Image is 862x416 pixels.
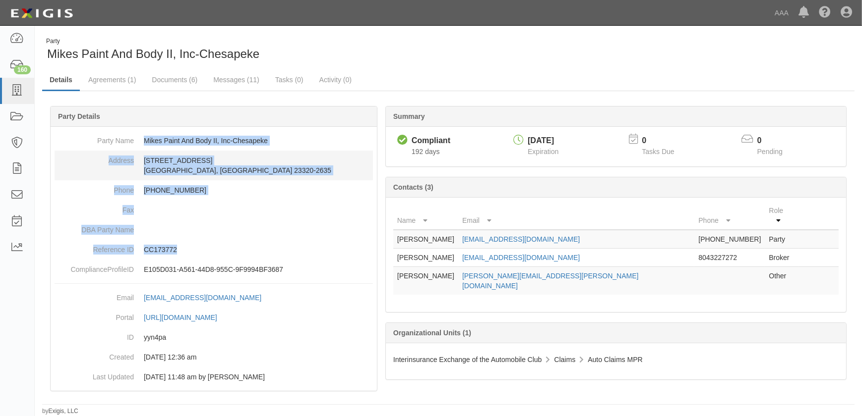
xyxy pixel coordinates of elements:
[55,180,373,200] dd: [PHONE_NUMBER]
[55,327,373,347] dd: yyn4pa
[55,367,373,387] dd: 01/23/2024 11:48 am by Benjamin Tully
[694,249,765,267] td: 8043227272
[55,347,373,367] dd: 03/10/2023 12:36 am
[765,230,799,249] td: Party
[588,356,642,364] span: Auto Claims MPR
[7,4,76,22] img: logo-5460c22ac91f19d4615b14bd174203de0afe785f0fc80cf4dbbc73dc1793850b.png
[55,308,134,322] dt: Portal
[393,329,471,337] b: Organizational Units (1)
[55,367,134,382] dt: Last Updated
[393,356,542,364] span: Interinsurance Exchange of the Automobile Club
[55,220,134,235] dt: DBA Party Name
[55,131,373,151] dd: Mikes Paint And Body II, Inc-Chesapeke
[55,240,134,255] dt: Reference ID
[528,135,558,147] div: [DATE]
[757,135,795,147] p: 0
[819,7,831,19] i: Help Center - Complianz
[144,293,261,303] div: [EMAIL_ADDRESS][DOMAIN_NAME]
[55,327,134,342] dt: ID
[528,148,558,156] span: Expiration
[462,235,580,243] a: [EMAIL_ADDRESS][DOMAIN_NAME]
[55,288,134,303] dt: Email
[694,230,765,249] td: [PHONE_NUMBER]
[14,65,31,74] div: 160
[58,112,100,120] b: Party Details
[458,202,694,230] th: Email
[42,37,441,62] div: Mikes Paint And Body II, Inc-Chesapeke
[393,202,458,230] th: Name
[412,148,440,156] span: Since 02/25/2025
[81,70,143,90] a: Agreements (1)
[268,70,311,90] a: Tasks (0)
[55,151,373,180] dd: [STREET_ADDRESS] [GEOGRAPHIC_DATA], [GEOGRAPHIC_DATA] 23320-2635
[393,249,458,267] td: [PERSON_NAME]
[42,70,80,91] a: Details
[55,180,134,195] dt: Phone
[55,131,134,146] dt: Party Name
[42,407,78,416] small: by
[757,148,783,156] span: Pending
[312,70,359,90] a: Activity (0)
[462,254,580,261] a: [EMAIL_ADDRESS][DOMAIN_NAME]
[393,112,425,120] b: Summary
[47,47,259,60] span: Mikes Paint And Body II, Inc-Chesapeke
[144,264,373,274] p: E105D031-A561-44D8-955C-9F9994BF3687
[412,135,450,147] div: Compliant
[642,135,686,147] p: 0
[765,202,799,230] th: Role
[55,260,134,274] dt: ComplianceProfileID
[393,183,433,191] b: Contacts (3)
[144,245,373,255] p: CC173772
[642,148,674,156] span: Tasks Due
[393,230,458,249] td: [PERSON_NAME]
[55,151,134,165] dt: Address
[55,347,134,362] dt: Created
[55,200,134,215] dt: Fax
[765,267,799,295] td: Other
[144,294,272,302] a: [EMAIL_ADDRESS][DOMAIN_NAME]
[206,70,267,90] a: Messages (11)
[397,135,408,146] i: Compliant
[765,249,799,267] td: Broker
[393,267,458,295] td: [PERSON_NAME]
[144,313,228,321] a: [URL][DOMAIN_NAME]
[144,70,205,90] a: Documents (6)
[554,356,575,364] span: Claims
[770,3,794,23] a: AAA
[49,408,78,415] a: Exigis, LLC
[462,272,639,290] a: [PERSON_NAME][EMAIL_ADDRESS][PERSON_NAME][DOMAIN_NAME]
[694,202,765,230] th: Phone
[46,37,259,46] div: Party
